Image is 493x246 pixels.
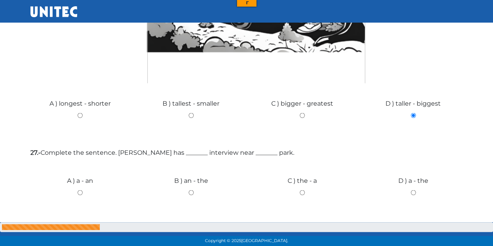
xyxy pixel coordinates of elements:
a: View [120,8,133,14]
label: B ) an - the [174,176,208,185]
input: ASIN [120,2,157,8]
a: Copy [133,8,146,14]
label: C ) bigger - greatest [271,99,333,108]
a: Clear [146,8,159,14]
label: D ) taller - biggest [385,99,441,108]
label: A ) a - an [67,176,93,185]
label: Complete the sentence. [PERSON_NAME] has _______ interview near _______ park. [30,148,463,157]
span: [GEOGRAPHIC_DATA]. [241,238,288,243]
strong: 27.- [30,149,41,156]
input: ASIN, PO, Alias, + more... [41,3,104,13]
label: B ) tallest - smaller [163,99,219,108]
img: samgani [19,3,29,12]
label: D ) a - the [398,176,428,185]
label: C ) the - a [288,176,317,185]
label: A ) longest - shorter [49,99,111,108]
img: UNITEC [30,6,77,17]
